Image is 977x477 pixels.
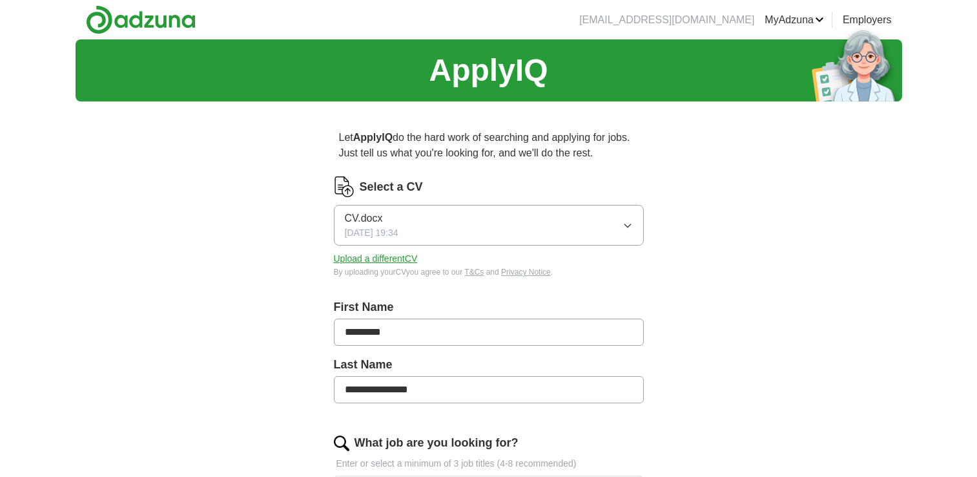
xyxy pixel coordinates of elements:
[86,5,196,34] img: Adzuna logo
[501,268,551,277] a: Privacy Notice
[464,268,484,277] a: T&Cs
[579,12,754,28] li: [EMAIL_ADDRESS][DOMAIN_NAME]
[345,226,398,240] span: [DATE] 19:34
[334,436,349,451] img: search.png
[334,176,355,197] img: CV Icon
[334,266,644,278] div: By uploading your CV you agree to our and .
[334,299,644,316] label: First Name
[345,211,383,226] span: CV.docx
[334,252,418,266] button: Upload a differentCV
[334,205,644,246] button: CV.docx[DATE] 19:34
[765,12,824,28] a: MyAdzuna
[353,132,393,143] strong: ApplyIQ
[334,125,644,166] p: Let do the hard work of searching and applying for jobs. Just tell us what you're looking for, an...
[334,457,644,471] p: Enter or select a minimum of 3 job titles (4-8 recommended)
[334,356,644,374] label: Last Name
[360,178,423,196] label: Select a CV
[429,47,548,94] h1: ApplyIQ
[843,12,892,28] a: Employers
[355,434,519,452] label: What job are you looking for?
